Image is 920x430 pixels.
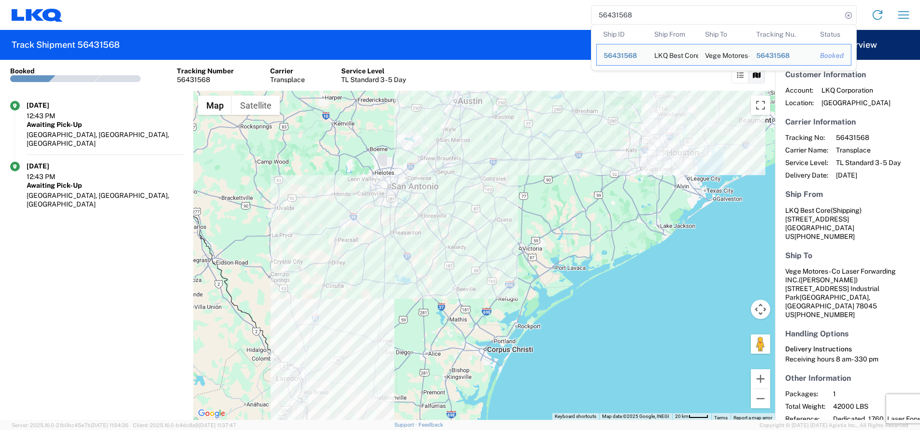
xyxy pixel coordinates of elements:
[177,67,234,75] div: Tracking Number
[785,345,910,353] h6: Delivery Instructions
[785,190,910,199] h5: Ship From
[785,207,831,214] span: LKQ Best Core
[12,39,120,51] h2: Track Shipment 56431568
[785,158,828,167] span: Service Level:
[341,67,406,75] div: Service Level
[751,334,770,354] button: Drag Pegman onto the map to open Street View
[27,130,183,148] div: [GEOGRAPHIC_DATA], [GEOGRAPHIC_DATA], [GEOGRAPHIC_DATA]
[785,86,814,95] span: Account:
[751,389,770,408] button: Zoom out
[10,67,35,75] div: Booked
[836,133,901,142] span: 56431568
[555,413,596,420] button: Keyboard shortcuts
[675,414,689,419] span: 20 km
[760,421,908,430] span: Copyright © [DATE]-[DATE] Agistix Inc., All Rights Reserved
[133,422,236,428] span: Client: 2025.16.0-b4dc8a9
[785,374,910,383] h5: Other Information
[596,25,647,44] th: Ship ID
[785,146,828,154] span: Carrier Name:
[714,415,728,420] a: Terms
[27,111,75,120] div: 12:43 PM
[794,311,855,319] span: [PHONE_NUMBER]
[799,276,858,284] span: ([PERSON_NAME])
[27,120,183,129] div: Awaiting Pick-Up
[591,6,842,24] input: Shipment, tracking or reference number
[232,96,280,115] button: Show satellite imagery
[418,422,443,428] a: Feedback
[751,300,770,319] button: Map camera controls
[733,415,772,420] a: Report a map error
[820,51,844,60] div: Booked
[836,171,901,180] span: [DATE]
[785,389,825,398] span: Packages:
[196,407,228,420] img: Google
[27,181,183,190] div: Awaiting Pick-Up
[749,25,813,44] th: Tracking Nu.
[602,414,669,419] span: Map data ©2025 Google, INEGI
[198,96,232,115] button: Show street map
[91,422,129,428] span: [DATE] 11:54:36
[785,415,825,423] span: Reference:
[705,44,743,65] div: Vege Motores - Co Laser Forwarding INC.
[785,171,828,180] span: Delivery Date:
[394,422,418,428] a: Support
[27,101,75,110] div: [DATE]
[672,413,711,420] button: Map Scale: 20 km per 37 pixels
[698,25,749,44] th: Ship To
[27,162,75,170] div: [DATE]
[785,329,910,338] h5: Handling Options
[785,267,896,301] span: Vege Motores - Co Laser Forwarding INC. [STREET_ADDRESS] Industrial Park
[821,86,891,95] span: LKQ Corporation
[785,251,910,260] h5: Ship To
[751,96,770,115] button: Toggle fullscreen view
[604,51,641,60] div: 56431568
[341,75,406,84] div: TL Standard 3 - 5 Day
[836,146,901,154] span: Transplace
[785,70,910,79] h5: Customer Information
[27,191,183,208] div: [GEOGRAPHIC_DATA], [GEOGRAPHIC_DATA], [GEOGRAPHIC_DATA]
[785,133,828,142] span: Tracking No:
[756,52,790,59] span: 56431568
[785,267,910,319] address: [GEOGRAPHIC_DATA], [GEOGRAPHIC_DATA] 78045 US
[270,67,305,75] div: Carrier
[785,215,849,223] span: [STREET_ADDRESS]
[821,98,891,107] span: [GEOGRAPHIC_DATA]
[785,98,814,107] span: Location:
[836,158,901,167] span: TL Standard 3 - 5 Day
[751,369,770,388] button: Zoom in
[199,422,236,428] span: [DATE] 11:37:47
[785,117,910,126] h5: Carrier Information
[27,172,75,181] div: 12:43 PM
[12,422,129,428] span: Server: 2025.16.0-21b0bc45e7b
[785,355,910,363] div: Receiving hours 8 am- 330 pm
[756,51,806,60] div: 56431568
[270,75,305,84] div: Transplace
[785,402,825,411] span: Total Weight:
[647,25,699,44] th: Ship From
[785,206,910,241] address: [GEOGRAPHIC_DATA] US
[596,25,856,70] table: Search Results
[813,25,851,44] th: Status
[654,44,692,65] div: LKQ Best Core
[794,233,855,240] span: [PHONE_NUMBER]
[831,207,862,214] span: (Shipping)
[196,407,228,420] a: Open this area in Google Maps (opens a new window)
[177,75,234,84] div: 56431568
[604,52,637,59] span: 56431568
